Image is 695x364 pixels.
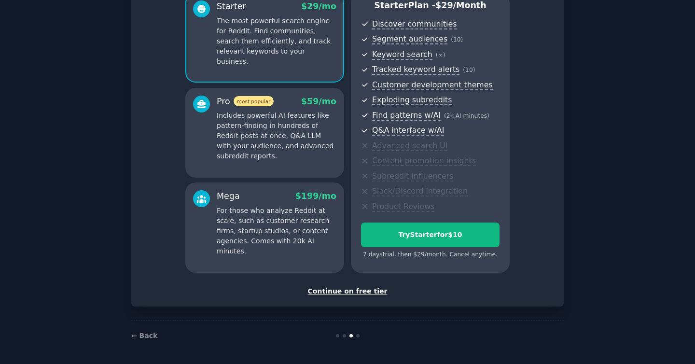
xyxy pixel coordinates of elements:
[435,0,486,10] span: $ 29 /month
[141,286,554,296] div: Continue on free tier
[217,206,336,256] p: For those who analyze Reddit at scale, such as customer research firms, startup studios, or conte...
[372,186,468,196] span: Slack/Discord integration
[295,191,336,201] span: $ 199 /mo
[372,80,493,90] span: Customer development themes
[361,230,499,240] div: Try Starter for $10
[217,0,246,13] div: Starter
[372,19,457,29] span: Discover communities
[372,111,441,121] span: Find patterns w/AI
[451,36,463,43] span: ( 10 )
[301,97,336,106] span: $ 59 /mo
[361,251,500,259] div: 7 days trial, then $ 29 /month . Cancel anytime.
[217,16,336,67] p: The most powerful search engine for Reddit. Find communities, search them efficiently, and track ...
[372,50,432,60] span: Keyword search
[372,202,434,212] span: Product Reviews
[372,171,453,182] span: Subreddit influencers
[217,96,274,108] div: Pro
[372,126,444,136] span: Q&A interface w/AI
[131,332,157,339] a: ← Back
[234,96,274,106] span: most popular
[217,111,336,161] p: Includes powerful AI features like pattern-finding in hundreds of Reddit posts at once, Q&A LLM w...
[444,112,489,119] span: ( 2k AI minutes )
[372,141,447,151] span: Advanced search UI
[463,67,475,73] span: ( 10 )
[372,65,459,75] span: Tracked keyword alerts
[372,34,447,44] span: Segment audiences
[217,190,240,202] div: Mega
[436,52,445,58] span: ( ∞ )
[372,95,452,105] span: Exploding subreddits
[372,156,476,166] span: Content promotion insights
[301,1,336,11] span: $ 29 /mo
[361,223,500,247] button: TryStarterfor$10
